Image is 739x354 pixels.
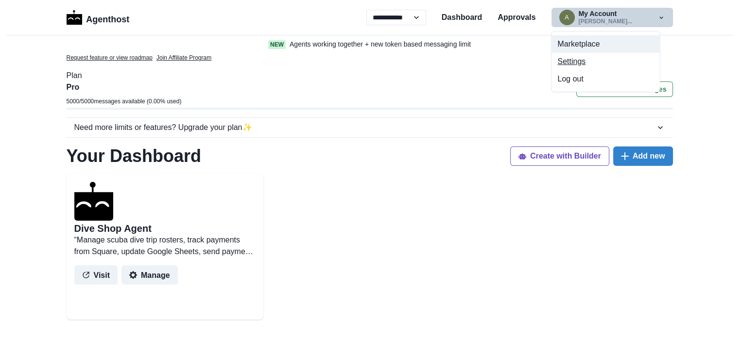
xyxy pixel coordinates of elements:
button: Need more limits or features? Upgrade your plan✨ [67,118,673,137]
h2: Dive Shop Agent [74,223,152,234]
a: Purchase more messages [576,81,673,108]
button: Marketplace [551,35,659,53]
button: Create with Builder [510,146,609,166]
h1: Your Dashboard [67,145,201,166]
a: Approvals [498,12,535,23]
button: Log out [551,70,659,88]
img: agenthostmascotdark.ico [74,182,113,221]
div: Need more limits or features? Upgrade your plan ✨ [74,122,655,133]
p: “Manage scuba dive trip rosters, track payments from Square, update Google Sheets, send payment r... [74,234,256,257]
p: Plan [67,70,673,81]
p: Pro [67,81,182,93]
button: Settings [551,53,659,70]
button: Manage [121,265,178,285]
a: NewAgents working together + new token based messaging limit [248,39,492,49]
button: Visit [74,265,118,285]
a: Join Affiliate Program [156,53,211,62]
img: Logo [67,10,83,25]
button: aaron@shugarsscuba.comMy Account[PERSON_NAME]... [551,8,673,27]
button: Add new [613,146,673,166]
p: Agenthost [86,9,129,26]
p: 5000 / 5000 messages available ( 0.00 % used) [67,97,182,106]
a: LogoAgenthost [67,9,130,26]
span: New [268,40,286,49]
p: Agents working together + new token based messaging limit [290,39,471,49]
a: Dashboard [442,12,482,23]
a: Request feature or view roadmap [67,53,153,62]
